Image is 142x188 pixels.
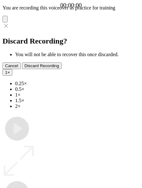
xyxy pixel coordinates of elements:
button: Discard Recording [22,62,62,69]
button: Cancel [3,62,21,69]
li: 1.5× [15,98,139,103]
span: 1 [5,70,7,75]
li: You will not be able to recover this once discarded. [15,52,139,57]
button: 1× [3,69,12,76]
li: 0.25× [15,81,139,86]
li: 2× [15,103,139,109]
li: 1× [15,92,139,98]
a: 00:00:00 [60,2,82,9]
p: You are recording this voiceover as practice for training [3,5,139,11]
li: 0.5× [15,86,139,92]
h2: Discard Recording? [3,37,139,45]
